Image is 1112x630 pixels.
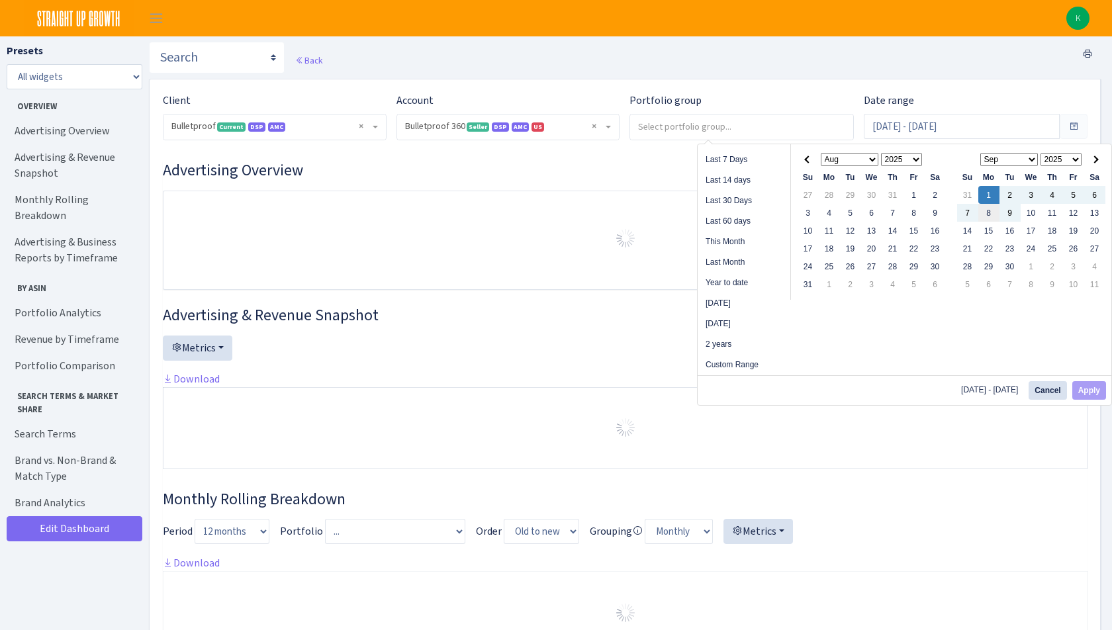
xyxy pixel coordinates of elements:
li: Custom Range [698,355,790,375]
li: Last 7 Days [698,150,790,170]
td: 11 [1084,275,1105,293]
a: Advertising & Business Reports by Timeframe [7,229,139,271]
li: [DATE] [698,314,790,334]
input: Select portfolio group... [630,114,853,138]
th: Th [1042,168,1063,186]
td: 23 [925,240,946,257]
td: 6 [978,275,999,293]
a: Brand vs. Non-Brand & Match Type [7,447,139,490]
span: Search Terms & Market Share [7,384,138,415]
td: 27 [1084,240,1105,257]
th: Tu [840,168,861,186]
td: 9 [925,204,946,222]
td: 30 [861,186,882,204]
span: Overview [7,95,138,112]
i: Avg. daily only for these metrics:<br> Sessions<br> Units<br> Revenue<br> Spend<br> Sales<br> Cli... [632,525,643,536]
td: 29 [840,186,861,204]
td: 10 [1021,204,1042,222]
span: US [532,122,544,132]
td: 26 [840,257,861,275]
li: Last 60 days [698,211,790,232]
label: Order [476,523,502,539]
td: 21 [882,240,903,257]
td: 8 [978,204,999,222]
td: 4 [819,204,840,222]
td: 30 [999,257,1021,275]
a: Download [163,556,220,570]
th: Su [957,168,978,186]
li: This Month [698,232,790,252]
li: Last 30 Days [698,191,790,211]
a: Back [295,54,322,66]
td: 9 [999,204,1021,222]
td: 28 [882,257,903,275]
li: Last Month [698,252,790,273]
span: [DATE] - [DATE] [961,386,1023,394]
td: 15 [903,222,925,240]
a: Portfolio Comparison [7,353,139,379]
span: Bulletproof <span class="badge badge-success">Current</span><span class="badge badge-primary">DSP... [171,120,370,133]
td: 20 [861,240,882,257]
label: Portfolio group [629,93,702,109]
td: 9 [1042,275,1063,293]
span: Remove all items [359,120,363,133]
li: [DATE] [698,293,790,314]
td: 1 [903,186,925,204]
th: Tu [999,168,1021,186]
td: 27 [861,257,882,275]
th: Mo [819,168,840,186]
td: 15 [978,222,999,240]
td: 14 [882,222,903,240]
td: 19 [840,240,861,257]
td: 24 [798,257,819,275]
th: We [861,168,882,186]
td: 14 [957,222,978,240]
td: 3 [1021,186,1042,204]
th: Fr [1063,168,1084,186]
th: Sa [1084,168,1105,186]
td: 28 [819,186,840,204]
td: 2 [1042,257,1063,275]
span: Seller [467,122,489,132]
li: Last 14 days [698,170,790,191]
a: Edit Dashboard [7,516,142,541]
th: Fr [903,168,925,186]
button: Metrics [163,336,232,361]
td: 5 [957,275,978,293]
td: 13 [861,222,882,240]
td: 29 [903,257,925,275]
td: 3 [861,275,882,293]
td: 18 [819,240,840,257]
label: Account [396,93,434,109]
li: 2 years [698,334,790,355]
td: 22 [978,240,999,257]
h3: Widget #38 [163,490,1088,509]
th: Sa [925,168,946,186]
td: 29 [978,257,999,275]
td: 21 [957,240,978,257]
td: 6 [861,204,882,222]
a: Advertising Overview [7,118,139,144]
td: 1 [819,275,840,293]
span: Current [217,122,246,132]
td: 6 [1084,186,1105,204]
th: Mo [978,168,999,186]
td: 25 [1042,240,1063,257]
td: 2 [840,275,861,293]
button: Apply [1072,381,1106,400]
img: Kenzie Smith [1066,7,1089,30]
td: 11 [1042,204,1063,222]
td: 30 [925,257,946,275]
td: 7 [882,204,903,222]
td: 8 [1021,275,1042,293]
img: Preloader [615,602,636,623]
td: 11 [819,222,840,240]
label: Client [163,93,191,109]
th: Th [882,168,903,186]
td: 22 [903,240,925,257]
a: Monthly Rolling Breakdown [7,187,139,229]
td: 4 [1084,257,1105,275]
button: Toggle navigation [140,7,173,29]
img: Preloader [615,417,636,438]
label: Portfolio [280,523,323,539]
